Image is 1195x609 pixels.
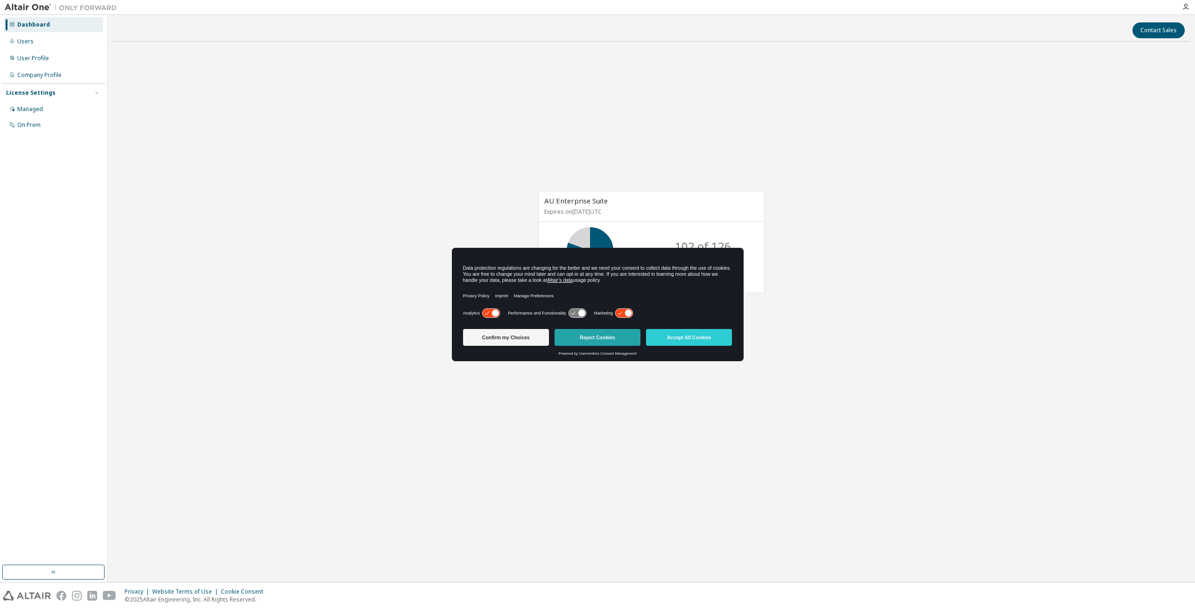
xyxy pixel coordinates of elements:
[103,591,116,601] img: youtube.svg
[17,21,50,28] div: Dashboard
[6,89,56,97] div: License Settings
[5,3,121,12] img: Altair One
[125,588,152,595] div: Privacy
[17,71,62,79] div: Company Profile
[17,38,34,45] div: Users
[87,591,97,601] img: linkedin.svg
[3,591,51,601] img: altair_logo.svg
[221,588,269,595] div: Cookie Consent
[56,591,66,601] img: facebook.svg
[17,105,43,113] div: Managed
[544,196,608,205] span: AU Enterprise Suite
[544,208,756,216] p: Expires on [DATE] UTC
[17,121,41,129] div: On Prem
[152,588,221,595] div: Website Terms of Use
[17,55,49,62] div: User Profile
[1132,22,1185,38] button: Contact Sales
[675,238,731,254] p: 102 of 126
[72,591,82,601] img: instagram.svg
[125,595,269,603] p: © 2025 Altair Engineering, Inc. All Rights Reserved.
